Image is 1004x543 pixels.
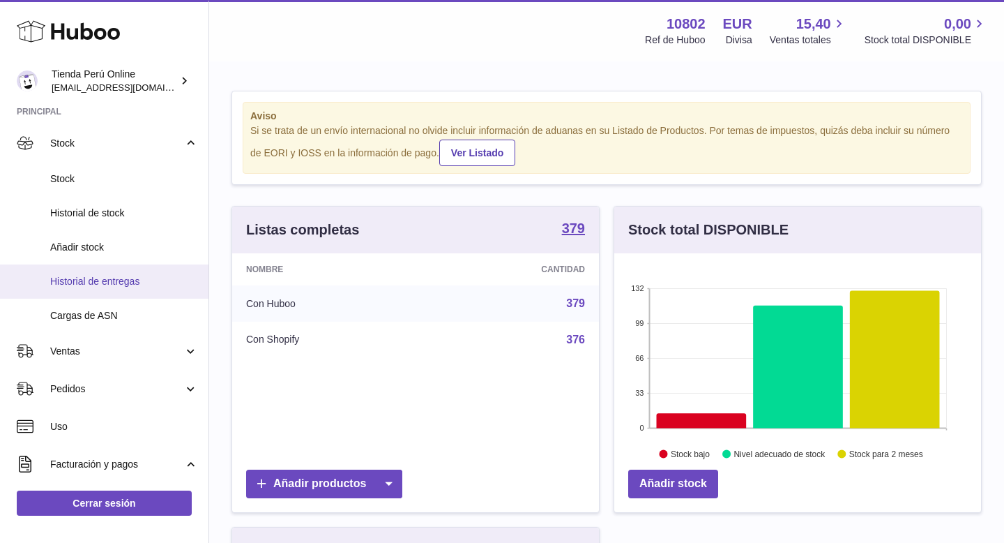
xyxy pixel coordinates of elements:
div: Ref de Huboo [645,34,705,47]
span: Pedidos [50,382,183,396]
td: Con Shopify [232,322,427,358]
span: Historial de stock [50,207,198,220]
strong: 10802 [667,15,706,34]
span: Añadir stock [50,241,198,254]
a: 379 [566,297,585,309]
span: 0,00 [944,15,971,34]
text: Nivel adecuado de stock [733,449,826,459]
span: Cargas de ASN [50,309,198,322]
span: Stock [50,172,198,186]
strong: 379 [562,221,585,235]
text: 33 [635,389,644,397]
a: 0,00 Stock total DISPONIBLE [865,15,987,47]
h3: Listas completas [246,221,359,239]
td: Con Huboo [232,285,427,322]
a: 15,40 Ventas totales [770,15,847,47]
strong: Aviso [250,110,963,123]
text: 99 [635,319,644,327]
a: Añadir stock [628,470,718,498]
span: Ventas totales [770,34,847,47]
th: Cantidad [427,253,599,285]
a: 376 [566,334,585,345]
span: Stock [50,137,183,150]
text: 66 [635,354,644,362]
span: 15,40 [796,15,831,34]
span: Ventas [50,345,183,358]
h3: Stock total DISPONIBLE [628,221,789,239]
a: 379 [562,221,585,238]
span: [EMAIL_ADDRESS][DOMAIN_NAME] [52,82,205,93]
span: Uso [50,420,198,433]
strong: EUR [723,15,752,34]
div: Divisa [726,34,752,47]
span: Facturación y pagos [50,458,183,471]
a: Añadir productos [246,470,402,498]
text: 0 [639,424,644,432]
th: Nombre [232,253,427,285]
text: Stock bajo [671,449,710,459]
text: 132 [631,284,644,292]
span: Historial de entregas [50,275,198,288]
span: Stock total DISPONIBLE [865,34,987,47]
div: Si se trata de un envío internacional no olvide incluir información de aduanas en su Listado de P... [250,124,963,166]
img: contacto@tiendaperuonline.com [17,70,38,91]
a: Cerrar sesión [17,491,192,516]
a: Ver Listado [439,140,515,166]
text: Stock para 2 meses [849,449,923,459]
div: Tienda Perú Online [52,68,177,94]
